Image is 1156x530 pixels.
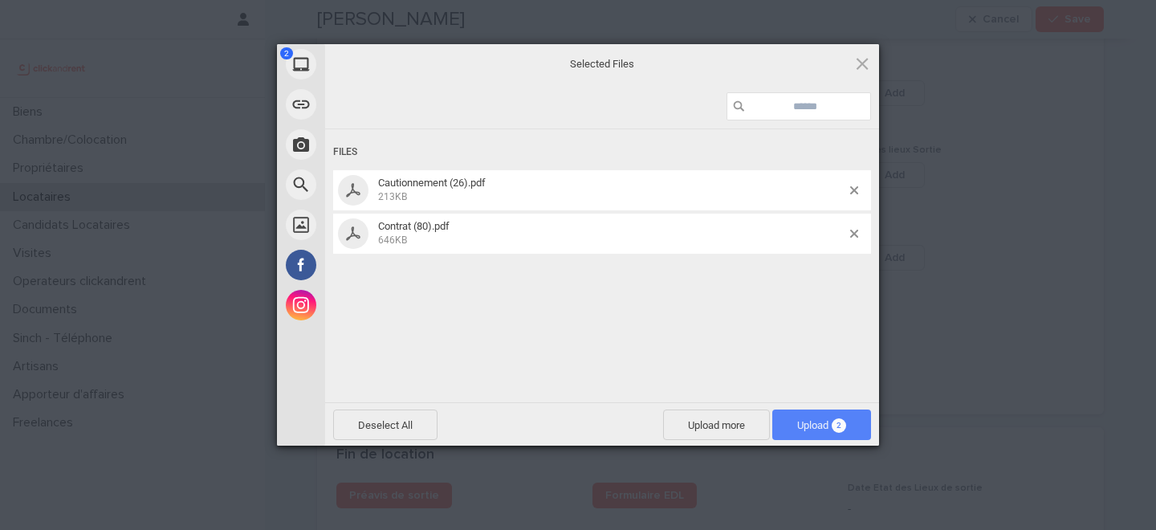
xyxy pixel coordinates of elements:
[280,47,293,59] span: 2
[277,84,470,124] div: Link (URL)
[333,137,871,167] div: Files
[277,285,470,325] div: Instagram
[378,177,486,189] span: Cautionnement (26).pdf
[373,220,850,247] span: Contrat (80).pdf
[277,205,470,245] div: Unsplash
[442,57,763,71] span: Selected Files
[378,234,407,246] span: 646KB
[772,410,871,440] span: Upload
[277,44,470,84] div: My Device
[853,55,871,72] span: Click here or hit ESC to close picker
[277,245,470,285] div: Facebook
[277,165,470,205] div: Web Search
[663,410,770,440] span: Upload more
[797,419,846,431] span: Upload
[373,177,850,203] span: Cautionnement (26).pdf
[333,410,438,440] span: Deselect All
[277,124,470,165] div: Take Photo
[832,418,846,433] span: 2
[378,220,450,232] span: Contrat (80).pdf
[378,191,407,202] span: 213KB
